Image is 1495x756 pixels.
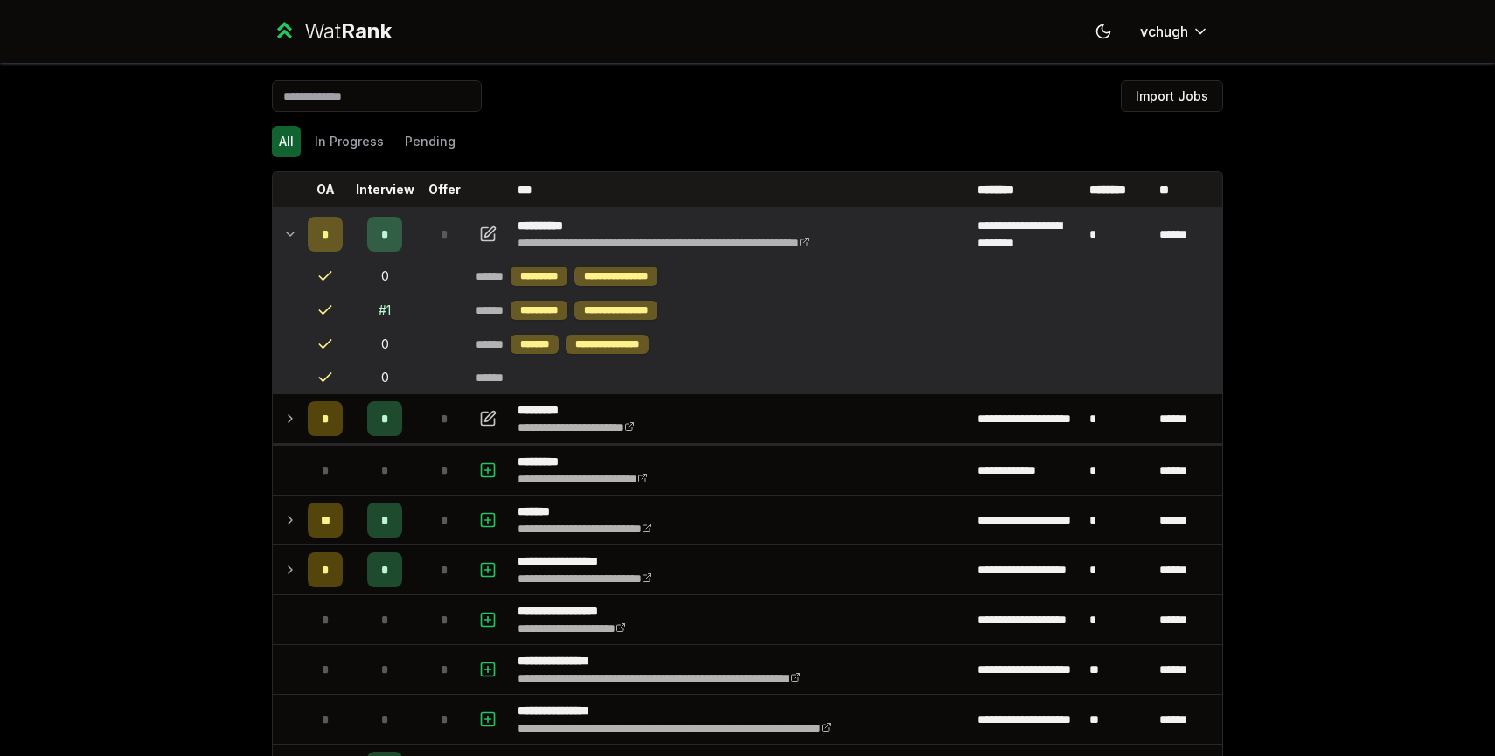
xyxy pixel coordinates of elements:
[308,126,391,157] button: In Progress
[1121,80,1223,112] button: Import Jobs
[379,302,391,319] div: # 1
[1140,21,1188,42] span: vchugh
[316,181,335,198] p: OA
[428,181,461,198] p: Offer
[350,260,420,293] td: 0
[272,126,301,157] button: All
[356,181,414,198] p: Interview
[350,328,420,361] td: 0
[304,17,392,45] div: Wat
[272,17,392,45] a: WatRank
[1126,16,1223,47] button: vchugh
[341,18,392,44] span: Rank
[350,362,420,393] td: 0
[398,126,462,157] button: Pending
